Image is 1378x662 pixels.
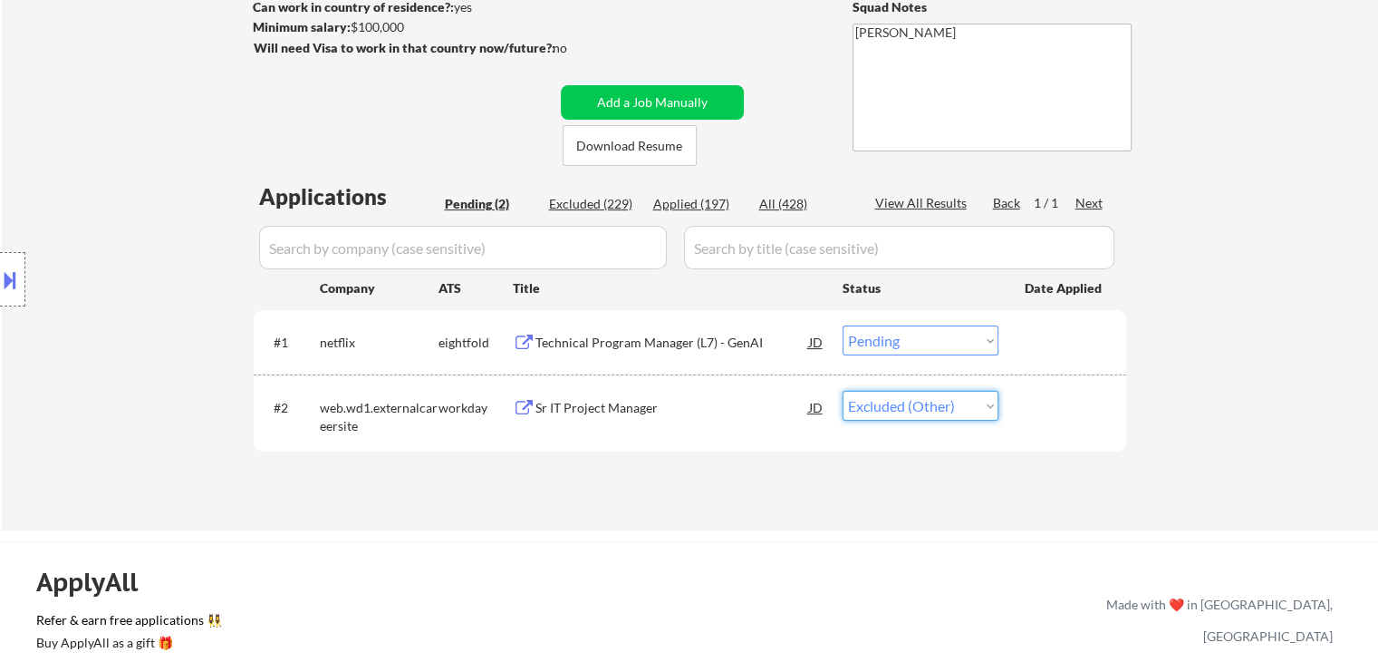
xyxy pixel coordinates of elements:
div: Technical Program Manager (L7) - GenAI [535,334,809,352]
div: Sr IT Project Manager [535,399,809,417]
div: Made with ❤️ in [GEOGRAPHIC_DATA], [GEOGRAPHIC_DATA] [1099,589,1333,652]
div: Applied (197) [653,195,744,213]
strong: Will need Visa to work in that country now/future?: [254,40,555,55]
div: Pending (2) [445,195,535,213]
div: 1 / 1 [1034,194,1075,212]
div: ATS [438,279,513,297]
div: Next [1075,194,1104,212]
input: Search by title (case sensitive) [684,226,1114,269]
button: Add a Job Manually [561,85,744,120]
div: Company [320,279,438,297]
a: Refer & earn free applications 👯‍♀️ [36,614,728,633]
div: workday [438,399,513,417]
div: Title [513,279,825,297]
div: All (428) [759,195,850,213]
div: View All Results [875,194,972,212]
div: Applications [259,186,438,208]
div: no [553,39,604,57]
div: ApplyAll [36,567,159,598]
div: eightfold [438,334,513,352]
strong: Minimum salary: [253,19,351,34]
div: web.wd1.externalcareersite [320,399,438,434]
div: Status [843,271,998,304]
button: Download Resume [563,125,697,166]
div: Date Applied [1025,279,1104,297]
div: Excluded (229) [549,195,640,213]
div: Back [993,194,1022,212]
div: $100,000 [253,18,554,36]
div: JD [807,326,825,358]
a: Buy ApplyAll as a gift 🎁 [36,633,217,656]
input: Search by company (case sensitive) [259,226,667,269]
div: Buy ApplyAll as a gift 🎁 [36,637,217,649]
div: JD [807,391,825,423]
div: netflix [320,334,438,352]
